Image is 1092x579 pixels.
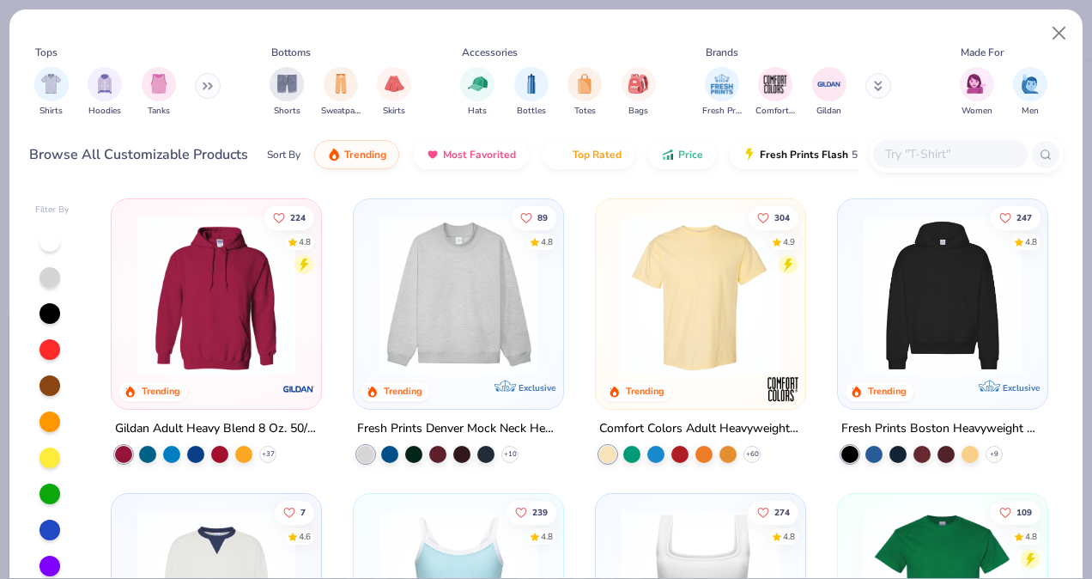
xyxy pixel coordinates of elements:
[702,67,742,118] div: filter for Fresh Prints
[812,67,846,118] div: filter for Gildan
[1016,213,1032,222] span: 247
[514,67,549,118] div: filter for Bottles
[460,67,494,118] div: filter for Hats
[413,140,529,169] button: Most Favorited
[321,67,361,118] button: filter button
[35,45,58,60] div: Tops
[783,235,795,248] div: 4.9
[282,372,316,406] img: Gildan logo
[574,105,596,118] span: Totes
[760,148,848,162] span: Fresh Prints Flash
[512,205,556,229] button: Like
[35,204,70,216] div: Filter By
[504,449,517,460] span: + 10
[39,105,63,118] span: Shirts
[507,500,556,524] button: Like
[573,148,622,162] span: Top Rated
[755,105,795,118] span: Comfort Colors
[1013,67,1047,118] button: filter button
[841,418,1044,440] div: Fresh Prints Boston Heavyweight Hoodie
[706,45,738,60] div: Brands
[1021,74,1040,94] img: Men Image
[522,74,541,94] img: Bottles Image
[115,418,318,440] div: Gildan Adult Heavy Blend 8 Oz. 50/50 Hooded Sweatshirt
[88,67,122,118] button: filter button
[41,74,61,94] img: Shirts Image
[34,67,69,118] div: filter for Shirts
[271,45,311,60] div: Bottoms
[270,67,304,118] button: filter button
[1025,235,1037,248] div: 4.8
[960,67,994,118] div: filter for Women
[385,74,404,94] img: Skirts Image
[1025,530,1037,543] div: 4.8
[468,105,487,118] span: Hats
[321,67,361,118] div: filter for Sweatpants
[961,45,1004,60] div: Made For
[816,71,842,97] img: Gildan Image
[730,140,928,169] button: Fresh Prints Flash5 day delivery
[331,74,350,94] img: Sweatpants Image
[377,67,411,118] div: filter for Skirts
[1043,17,1076,50] button: Close
[543,140,634,169] button: Top Rated
[678,148,703,162] span: Price
[648,140,716,169] button: Price
[148,105,170,118] span: Tanks
[960,67,994,118] button: filter button
[783,530,795,543] div: 4.8
[514,67,549,118] button: filter button
[546,216,721,375] img: a90f7c54-8796-4cb2-9d6e-4e9644cfe0fe
[766,372,800,406] img: Comfort Colors logo
[852,145,915,165] span: 5 day delivery
[129,216,304,375] img: 01756b78-01f6-4cc6-8d8a-3c30c1a0c8ac
[267,147,300,162] div: Sort By
[377,67,411,118] button: filter button
[357,418,560,440] div: Fresh Prints Denver Mock Neck Heavyweight Sweatshirt
[270,67,304,118] div: filter for Shorts
[468,74,488,94] img: Hats Image
[34,67,69,118] button: filter button
[855,216,1030,375] img: 91acfc32-fd48-4d6b-bdad-a4c1a30ac3fc
[990,449,998,460] span: + 9
[300,235,312,248] div: 4.8
[787,216,962,375] img: e55d29c3-c55d-459c-bfd9-9b1c499ab3c6
[541,235,553,248] div: 4.8
[532,508,548,516] span: 239
[383,105,405,118] span: Skirts
[1022,105,1039,118] span: Men
[426,148,440,162] img: most_fav.gif
[277,74,297,94] img: Shorts Image
[149,74,168,94] img: Tanks Image
[743,148,756,162] img: flash.gif
[575,74,594,94] img: Totes Image
[460,67,494,118] button: filter button
[774,508,790,516] span: 274
[142,67,176,118] button: filter button
[883,144,1016,164] input: Try "T-Shirt"
[371,216,546,375] img: f5d85501-0dbb-4ee4-b115-c08fa3845d83
[142,67,176,118] div: filter for Tanks
[291,213,306,222] span: 224
[519,382,555,393] span: Exclusive
[1016,508,1032,516] span: 109
[1002,382,1039,393] span: Exclusive
[517,105,546,118] span: Bottles
[991,205,1040,229] button: Like
[567,67,602,118] button: filter button
[962,105,992,118] span: Women
[745,449,758,460] span: + 60
[95,74,114,94] img: Hoodies Image
[567,67,602,118] div: filter for Totes
[628,105,648,118] span: Bags
[702,67,742,118] button: filter button
[613,216,788,375] img: 029b8af0-80e6-406f-9fdc-fdf898547912
[709,71,735,97] img: Fresh Prints Image
[88,105,121,118] span: Hoodies
[774,213,790,222] span: 304
[967,74,986,94] img: Women Image
[327,148,341,162] img: trending.gif
[812,67,846,118] button: filter button
[702,105,742,118] span: Fresh Prints
[321,105,361,118] span: Sweatpants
